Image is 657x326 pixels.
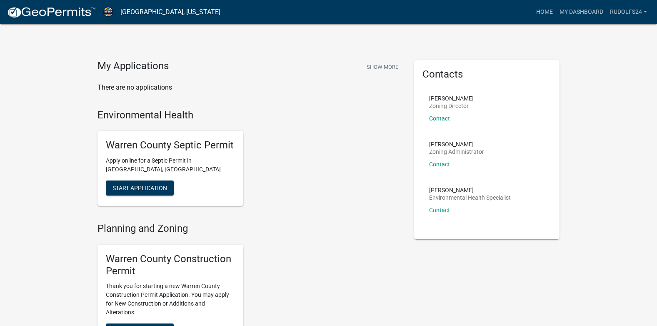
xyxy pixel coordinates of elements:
h5: Warren County Septic Permit [106,139,235,151]
p: [PERSON_NAME] [429,141,484,147]
p: Environmental Health Specialist [429,195,511,201]
h4: My Applications [97,60,169,73]
a: rudolfs24 [607,4,650,20]
p: [PERSON_NAME] [429,187,511,193]
h4: Environmental Health [97,109,402,121]
button: Show More [363,60,402,74]
h4: Planning and Zoning [97,223,402,235]
a: [GEOGRAPHIC_DATA], [US_STATE] [120,5,220,19]
button: Start Application [106,181,174,196]
p: Apply online for a Septic Permit in [GEOGRAPHIC_DATA], [GEOGRAPHIC_DATA] [106,156,235,174]
img: Warren County, Iowa [102,6,114,18]
a: Contact [429,161,450,168]
p: [PERSON_NAME] [429,95,474,101]
span: Start Application [112,185,167,191]
h5: Warren County Construction Permit [106,253,235,277]
h5: Contacts [422,68,552,80]
a: Contact [429,207,450,213]
a: My Dashboard [556,4,607,20]
a: Home [533,4,556,20]
p: There are no applications [97,83,402,93]
p: Zoning Director [429,103,474,109]
p: Thank you for starting a new Warren County Construction Permit Application. You may apply for New... [106,282,235,317]
a: Contact [429,115,450,122]
p: Zoning Administrator [429,149,484,155]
